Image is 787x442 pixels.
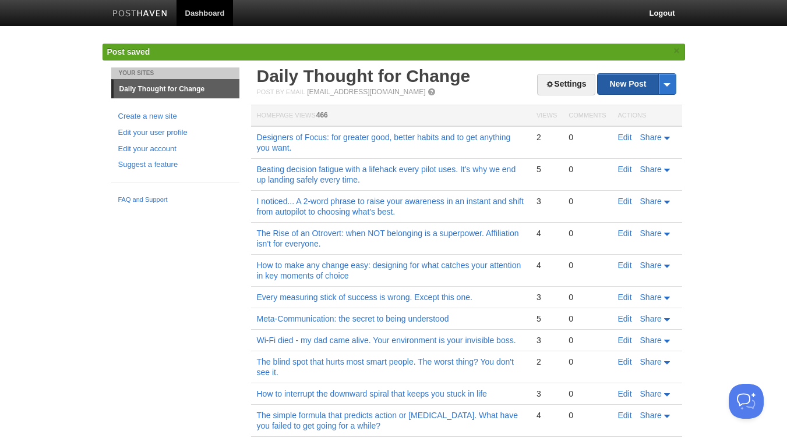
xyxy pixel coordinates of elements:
[569,292,606,302] div: 0
[316,111,328,119] span: 466
[112,10,168,19] img: Posthaven-bar
[612,105,682,127] th: Actions
[257,66,471,85] a: Daily Thought for Change
[569,335,606,345] div: 0
[537,132,557,142] div: 2
[618,411,632,420] a: Edit
[640,411,662,420] span: Share
[569,357,606,367] div: 0
[640,293,662,302] span: Share
[118,110,232,123] a: Create a new site
[569,388,606,399] div: 0
[569,164,606,174] div: 0
[257,357,514,377] a: The blind spot that hurts most smart people. The worst thing? You don't see it.
[537,410,557,420] div: 4
[537,260,557,270] div: 4
[257,88,305,95] span: Post by Email
[111,67,239,79] li: Your Sites
[118,127,232,139] a: Edit your user profile
[537,228,557,238] div: 4
[672,44,682,58] a: ×
[569,196,606,206] div: 0
[618,229,632,238] a: Edit
[618,165,632,174] a: Edit
[257,261,521,280] a: How to make any change easy: designing for what catches your attention in key moments of choice
[257,165,516,184] a: Beating decision fatigue with a lifehack every pilot uses. It's why we end up landing safely ever...
[537,74,595,95] a: Settings
[257,229,519,248] a: The Rise of an Otrovert: when NOT belonging is a superpower. Affiliation isn't for everyone.
[618,293,632,302] a: Edit
[537,388,557,399] div: 3
[257,389,487,398] a: How to interrupt the downward spiral that keeps you stuck in life
[307,88,425,96] a: [EMAIL_ADDRESS][DOMAIN_NAME]
[114,80,239,98] a: Daily Thought for Change
[618,314,632,323] a: Edit
[569,260,606,270] div: 0
[107,47,150,56] span: Post saved
[257,411,518,430] a: The simple formula that predicts action or [MEDICAL_DATA]. What have you failed to get going for ...
[618,336,632,345] a: Edit
[640,165,662,174] span: Share
[618,357,632,366] a: Edit
[118,159,232,171] a: Suggest a feature
[640,389,662,398] span: Share
[257,336,516,345] a: Wi-Fi died - my dad came alive. Your environment is your invisible boss.
[640,261,662,270] span: Share
[729,384,764,419] iframe: Help Scout Beacon - Open
[640,314,662,323] span: Share
[618,197,632,206] a: Edit
[537,357,557,367] div: 2
[640,357,662,366] span: Share
[118,143,232,155] a: Edit your account
[537,292,557,302] div: 3
[257,197,524,216] a: I noticed... A 2-word phrase to raise your awareness in an instant and shift from autopilot to ch...
[257,293,472,302] a: Every measuring stick of success is wrong. Except this one.
[251,105,531,127] th: Homepage Views
[640,197,662,206] span: Share
[618,261,632,270] a: Edit
[537,164,557,174] div: 5
[569,410,606,420] div: 0
[537,313,557,324] div: 5
[537,196,557,206] div: 3
[598,74,675,94] a: New Post
[537,335,557,345] div: 3
[618,133,632,142] a: Edit
[640,133,662,142] span: Share
[569,228,606,238] div: 0
[640,229,662,238] span: Share
[640,336,662,345] span: Share
[618,389,632,398] a: Edit
[257,314,449,323] a: Meta-Communication: the secret to being understood
[257,133,511,152] a: Designers of Focus: for greater good, better habits and to get anything you want.
[569,313,606,324] div: 0
[118,195,232,205] a: FAQ and Support
[563,105,612,127] th: Comments
[531,105,563,127] th: Views
[569,132,606,142] div: 0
